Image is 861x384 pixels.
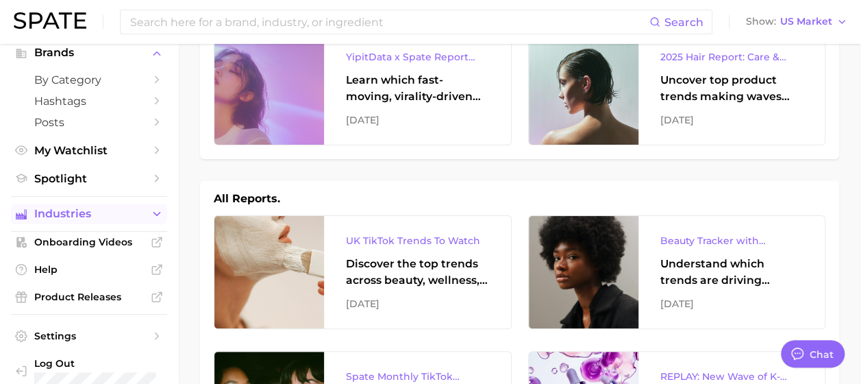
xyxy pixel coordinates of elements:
[34,144,144,157] span: My Watchlist
[746,18,776,25] span: Show
[34,116,144,129] span: Posts
[34,357,225,370] span: Log Out
[11,91,167,112] a: Hashtags
[528,32,826,145] a: 2025 Hair Report: Care & Styling ProductsUncover top product trends making waves across platforms...
[664,16,703,29] span: Search
[11,287,167,307] a: Product Releases
[346,296,489,312] div: [DATE]
[11,232,167,252] a: Onboarding Videos
[346,112,489,128] div: [DATE]
[34,330,144,342] span: Settings
[34,47,144,59] span: Brands
[660,112,803,128] div: [DATE]
[660,232,803,249] div: Beauty Tracker with Popularity Index
[660,49,803,65] div: 2025 Hair Report: Care & Styling Products
[34,263,144,276] span: Help
[11,43,167,63] button: Brands
[214,191,280,207] h1: All Reports.
[11,259,167,280] a: Help
[660,72,803,105] div: Uncover top product trends making waves across platforms — along with key insights into benefits,...
[14,12,86,29] img: SPATE
[34,236,144,248] span: Onboarding Videos
[346,49,489,65] div: YipitData x Spate Report Virality-Driven Brands Are Taking a Slice of the Beauty Pie
[11,140,167,161] a: My Watchlist
[11,204,167,224] button: Industries
[34,291,144,303] span: Product Releases
[11,326,167,346] a: Settings
[11,112,167,133] a: Posts
[34,95,144,108] span: Hashtags
[129,10,649,34] input: Search here for a brand, industry, or ingredient
[743,13,851,31] button: ShowUS Market
[528,215,826,329] a: Beauty Tracker with Popularity IndexUnderstand which trends are driving engagement across platfor...
[11,69,167,91] a: by Category
[34,208,144,220] span: Industries
[346,232,489,249] div: UK TikTok Trends To Watch
[34,73,144,86] span: by Category
[660,296,803,312] div: [DATE]
[346,256,489,289] div: Discover the top trends across beauty, wellness, and personal care on TikTok [GEOGRAPHIC_DATA].
[346,72,489,105] div: Learn which fast-moving, virality-driven brands are leading the pack, the risks of viral growth, ...
[214,215,512,329] a: UK TikTok Trends To WatchDiscover the top trends across beauty, wellness, and personal care on Ti...
[660,256,803,289] div: Understand which trends are driving engagement across platforms in the skin, hair, makeup, and fr...
[214,32,512,145] a: YipitData x Spate Report Virality-Driven Brands Are Taking a Slice of the Beauty PieLearn which f...
[11,168,167,189] a: Spotlight
[34,172,144,185] span: Spotlight
[780,18,832,25] span: US Market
